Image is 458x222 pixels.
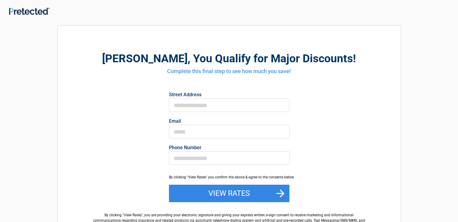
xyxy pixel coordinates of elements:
span: [PERSON_NAME] [102,52,188,65]
label: Phone Number [169,145,289,150]
button: View Rates [169,185,289,202]
label: Email [169,119,289,124]
div: By clicking "View Rates" you confirm the above & agree to the consents below [169,174,289,180]
h2: , You Qualify for Major Discounts! [91,51,367,66]
span: View Rates [124,213,142,217]
h4: Complete this final step to see how much you save! [91,67,367,75]
img: Main Logo [9,8,49,15]
label: Street Address [169,92,289,97]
